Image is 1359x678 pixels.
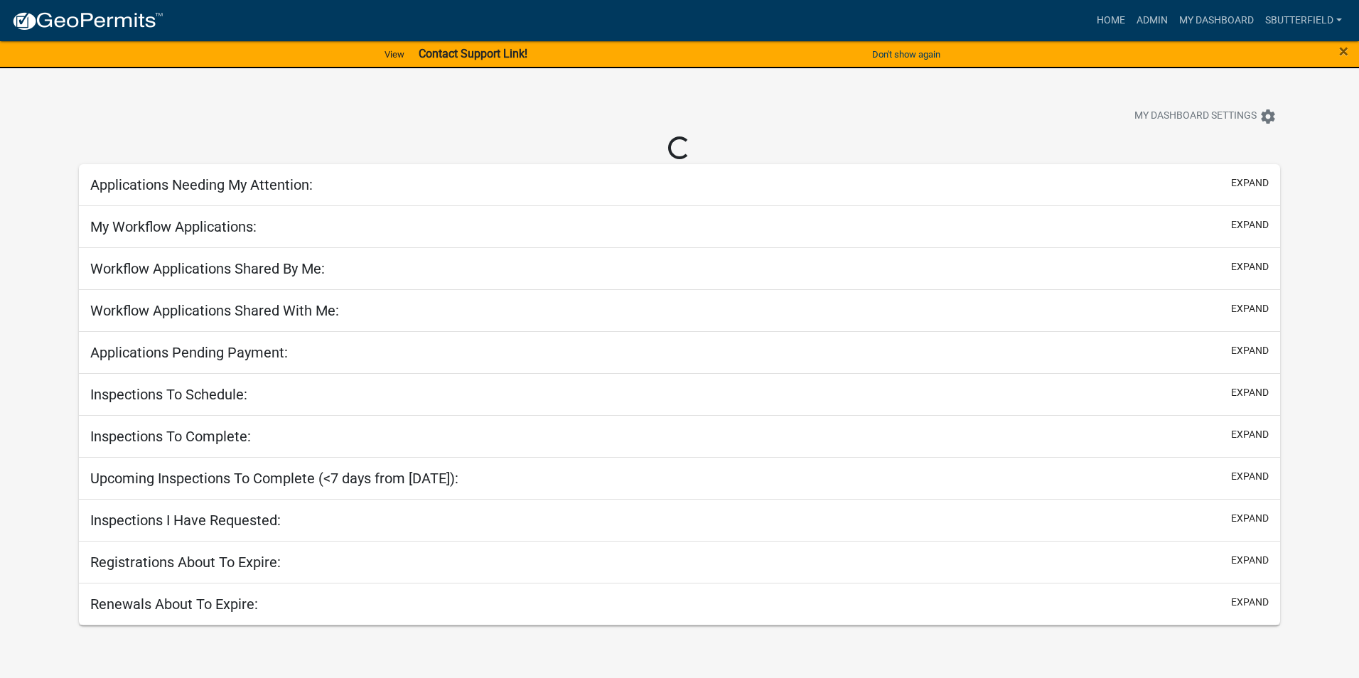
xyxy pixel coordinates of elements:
[1231,595,1269,610] button: expand
[1123,102,1288,130] button: My Dashboard Settingssettings
[1231,553,1269,568] button: expand
[90,512,281,529] h5: Inspections I Have Requested:
[90,386,247,403] h5: Inspections To Schedule:
[1259,108,1277,125] i: settings
[1231,259,1269,274] button: expand
[1339,43,1348,60] button: Close
[1231,427,1269,442] button: expand
[1091,7,1131,34] a: Home
[1339,41,1348,61] span: ×
[90,470,458,487] h5: Upcoming Inspections To Complete (<7 days from [DATE]):
[866,43,946,66] button: Don't show again
[1231,343,1269,358] button: expand
[1173,7,1259,34] a: My Dashboard
[90,596,258,613] h5: Renewals About To Expire:
[90,176,313,193] h5: Applications Needing My Attention:
[1231,469,1269,484] button: expand
[90,344,288,361] h5: Applications Pending Payment:
[90,428,251,445] h5: Inspections To Complete:
[1231,301,1269,316] button: expand
[1131,7,1173,34] a: Admin
[379,43,410,66] a: View
[1231,511,1269,526] button: expand
[1231,176,1269,190] button: expand
[1231,385,1269,400] button: expand
[90,302,339,319] h5: Workflow Applications Shared With Me:
[90,218,257,235] h5: My Workflow Applications:
[1259,7,1348,34] a: Sbutterfield
[90,260,325,277] h5: Workflow Applications Shared By Me:
[1231,217,1269,232] button: expand
[1134,108,1257,125] span: My Dashboard Settings
[90,554,281,571] h5: Registrations About To Expire:
[419,47,527,60] strong: Contact Support Link!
